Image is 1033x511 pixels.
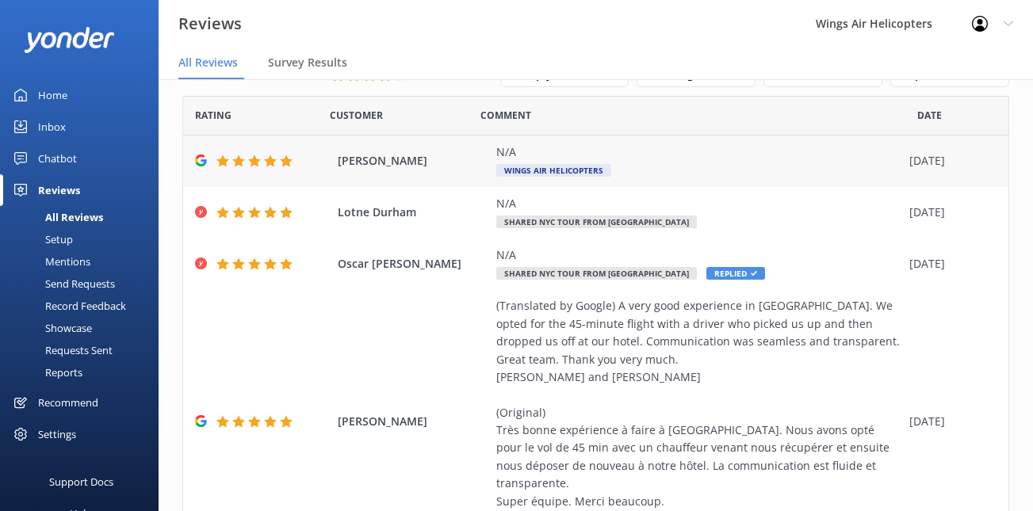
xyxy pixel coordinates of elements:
[38,143,77,174] div: Chatbot
[496,215,697,228] span: Shared NYC Tour from [GEOGRAPHIC_DATA]
[10,228,73,250] div: Setup
[178,11,242,36] h3: Reviews
[10,339,159,361] a: Requests Sent
[10,317,159,339] a: Showcase
[338,204,488,221] span: Lotne Durham
[178,55,238,71] span: All Reviews
[10,361,159,383] a: Reports
[10,250,159,273] a: Mentions
[496,164,611,177] span: Wings Air Helicopters
[10,228,159,250] a: Setup
[338,255,488,273] span: Oscar [PERSON_NAME]
[10,295,126,317] div: Record Feedback
[338,413,488,430] span: [PERSON_NAME]
[10,361,82,383] div: Reports
[909,413,989,430] div: [DATE]
[909,255,989,273] div: [DATE]
[10,339,113,361] div: Requests Sent
[10,273,115,295] div: Send Requests
[10,295,159,317] a: Record Feedback
[38,418,76,450] div: Settings
[496,143,901,161] div: N/A
[909,204,989,221] div: [DATE]
[38,111,66,143] div: Inbox
[268,55,347,71] span: Survey Results
[38,79,67,111] div: Home
[10,317,92,339] div: Showcase
[496,267,697,280] span: Shared NYC Tour from [GEOGRAPHIC_DATA]
[38,174,80,206] div: Reviews
[330,108,383,123] span: Date
[338,152,488,170] span: [PERSON_NAME]
[38,387,98,418] div: Recommend
[195,108,231,123] span: Date
[10,273,159,295] a: Send Requests
[496,246,901,264] div: N/A
[917,108,942,123] span: Date
[909,152,989,170] div: [DATE]
[10,206,159,228] a: All Reviews
[10,250,90,273] div: Mentions
[10,206,103,228] div: All Reviews
[49,466,113,498] div: Support Docs
[24,27,115,53] img: yonder-white-logo.png
[480,108,531,123] span: Question
[496,195,901,212] div: N/A
[706,267,765,280] span: Replied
